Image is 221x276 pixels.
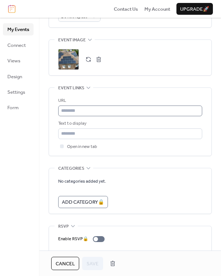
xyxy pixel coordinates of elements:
span: Form [7,104,19,111]
span: My Account [144,6,170,13]
span: Views [7,57,20,65]
span: Event image [58,37,86,44]
a: My Account [144,5,170,13]
span: Settings [7,89,25,96]
div: Text to display [58,120,201,127]
span: Upgrade 🚀 [180,6,209,13]
div: URL [58,97,201,104]
span: Connect [7,42,26,49]
a: Settings [3,86,34,98]
span: Contact Us [114,6,138,13]
button: Upgrade🚀 [176,3,213,15]
span: Open in new tab [67,143,97,151]
span: Cancel [56,260,75,268]
img: logo [8,5,15,13]
span: No categories added yet. [58,178,106,185]
a: Connect [3,39,34,51]
span: Event links [58,84,84,92]
span: Design [7,73,22,80]
div: ; [58,49,79,70]
a: My Events [3,23,34,35]
a: Form [3,101,34,113]
span: My Events [7,26,29,33]
a: Views [3,55,34,66]
a: Design [3,70,34,82]
a: Contact Us [114,5,138,13]
span: Categories [58,165,84,172]
span: RSVP [58,223,69,230]
button: Cancel [51,257,79,270]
